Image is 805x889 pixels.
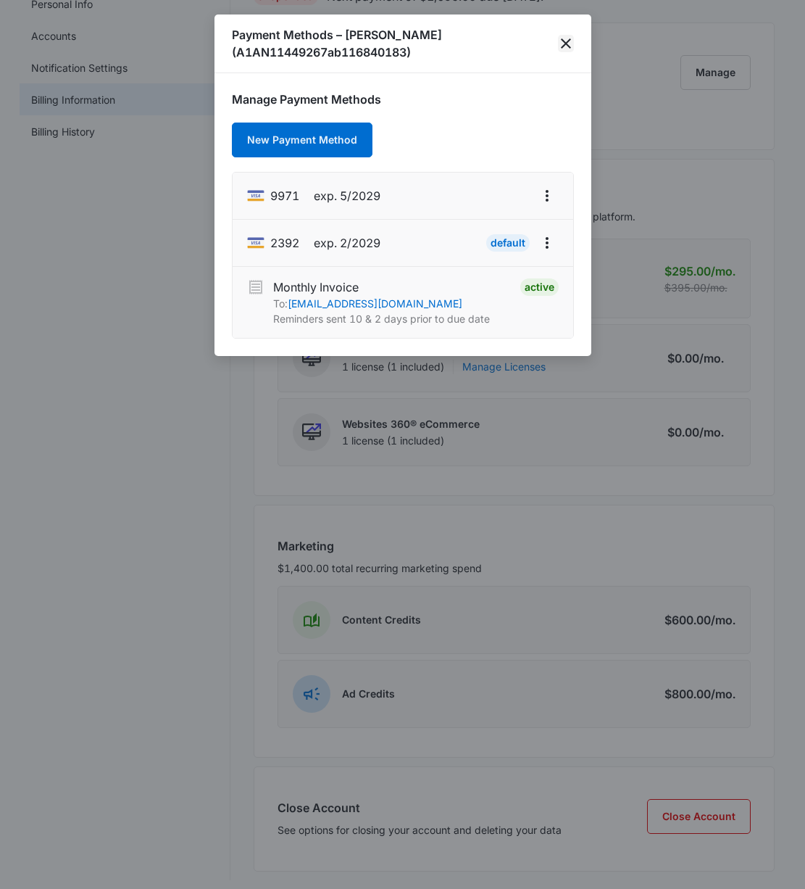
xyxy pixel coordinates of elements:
button: close [558,35,573,52]
span: brandLabels.visa ending with [270,187,299,204]
button: actions.viewMore [535,231,559,255]
span: exp. 2/2029 [314,234,380,252]
button: New Payment Method [232,123,372,157]
a: [EMAIL_ADDRESS][DOMAIN_NAME] [288,297,462,310]
h1: Payment Methods – [PERSON_NAME] (A1AN11449267ab116840183) [232,26,559,61]
p: Reminders sent 10 & 2 days prior to due date [273,311,490,326]
button: actions.viewMore [535,184,559,207]
p: Monthly Invoice [273,278,490,296]
span: brandLabels.visa ending with [270,234,299,252]
h1: Manage Payment Methods [232,91,574,108]
p: To: [273,296,490,311]
div: Default [486,234,530,252]
div: Active [520,278,559,296]
span: exp. 5/2029 [314,187,380,204]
